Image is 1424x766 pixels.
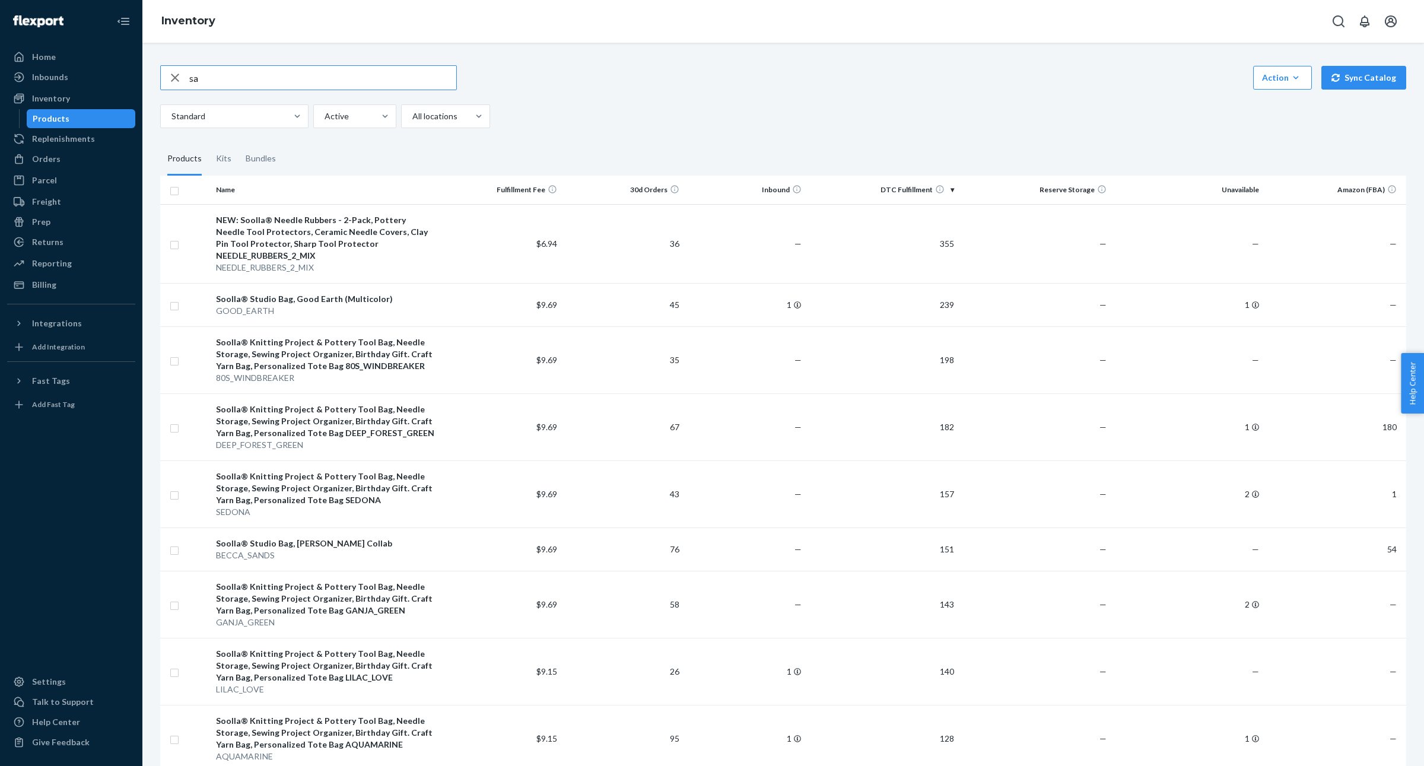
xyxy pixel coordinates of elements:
[7,129,135,148] a: Replenishments
[1390,666,1397,676] span: —
[32,716,80,728] div: Help Center
[1111,393,1264,460] td: 1
[7,692,135,711] a: Talk to Support
[32,236,63,248] div: Returns
[7,395,135,414] a: Add Fast Tag
[216,506,436,518] div: SEDONA
[167,142,202,176] div: Products
[1390,300,1397,310] span: —
[216,403,436,439] div: Soolla® Knitting Project & Pottery Tool Bag, Needle Storage, Sewing Project Organizer, Birthday G...
[536,666,557,676] span: $9.15
[562,326,684,393] td: 35
[1099,544,1107,554] span: —
[170,110,171,122] input: Standard
[562,638,684,705] td: 26
[806,326,959,393] td: 198
[216,439,436,451] div: DEEP_FOREST_GREEN
[536,544,557,554] span: $9.69
[794,599,802,609] span: —
[806,283,959,326] td: 239
[216,262,436,274] div: NEEDLE_RUBBERS_2_MIX
[216,538,436,549] div: Soolla® Studio Bag, [PERSON_NAME] Collab
[7,47,135,66] a: Home
[536,422,557,432] span: $9.69
[1111,176,1264,204] th: Unavailable
[806,638,959,705] td: 140
[216,293,436,305] div: Soolla® Studio Bag, Good Earth (Multicolor)
[7,233,135,252] a: Returns
[1401,353,1424,414] button: Help Center
[1390,599,1397,609] span: —
[246,142,276,176] div: Bundles
[189,66,456,90] input: Search inventory by name or sku
[1327,9,1350,33] button: Open Search Box
[32,196,61,208] div: Freight
[7,371,135,390] button: Fast Tags
[1111,283,1264,326] td: 1
[216,684,436,695] div: LILAC_LOVE
[1252,355,1259,365] span: —
[32,696,94,708] div: Talk to Support
[216,616,436,628] div: GANJA_GREEN
[562,283,684,326] td: 45
[1099,666,1107,676] span: —
[32,736,90,748] div: Give Feedback
[7,713,135,732] a: Help Center
[32,93,70,104] div: Inventory
[216,581,436,616] div: Soolla® Knitting Project & Pottery Tool Bag, Needle Storage, Sewing Project Organizer, Birthday G...
[1111,460,1264,527] td: 2
[1099,355,1107,365] span: —
[7,192,135,211] a: Freight
[1390,733,1397,743] span: —
[794,355,802,365] span: —
[806,460,959,527] td: 157
[1379,9,1403,33] button: Open account menu
[411,110,412,122] input: All locations
[161,14,215,27] a: Inventory
[806,393,959,460] td: 182
[7,68,135,87] a: Inbounds
[32,153,61,165] div: Orders
[7,275,135,294] a: Billing
[562,393,684,460] td: 67
[794,544,802,554] span: —
[32,51,56,63] div: Home
[562,176,684,204] th: 30d Orders
[216,142,231,176] div: Kits
[32,399,75,409] div: Add Fast Tag
[562,460,684,527] td: 43
[7,733,135,752] button: Give Feedback
[216,715,436,751] div: Soolla® Knitting Project & Pottery Tool Bag, Needle Storage, Sewing Project Organizer, Birthday G...
[562,527,684,571] td: 76
[216,305,436,317] div: GOOD_EARTH
[7,171,135,190] a: Parcel
[32,279,56,291] div: Billing
[794,489,802,499] span: —
[32,71,68,83] div: Inbounds
[1252,544,1259,554] span: —
[216,751,436,762] div: AQUAMARINE
[7,212,135,231] a: Prep
[562,204,684,283] td: 36
[1252,666,1259,676] span: —
[1252,239,1259,249] span: —
[152,4,225,39] ol: breadcrumbs
[959,176,1111,204] th: Reserve Storage
[1353,9,1377,33] button: Open notifications
[684,283,806,326] td: 1
[32,375,70,387] div: Fast Tags
[536,489,557,499] span: $9.69
[1253,66,1312,90] button: Action
[7,338,135,357] a: Add Integration
[216,372,436,384] div: 80S_WINDBREAKER
[1264,176,1406,204] th: Amazon (FBA)
[32,676,66,688] div: Settings
[1264,460,1406,527] td: 1
[806,527,959,571] td: 151
[794,239,802,249] span: —
[536,355,557,365] span: $9.69
[7,672,135,691] a: Settings
[32,258,72,269] div: Reporting
[1390,239,1397,249] span: —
